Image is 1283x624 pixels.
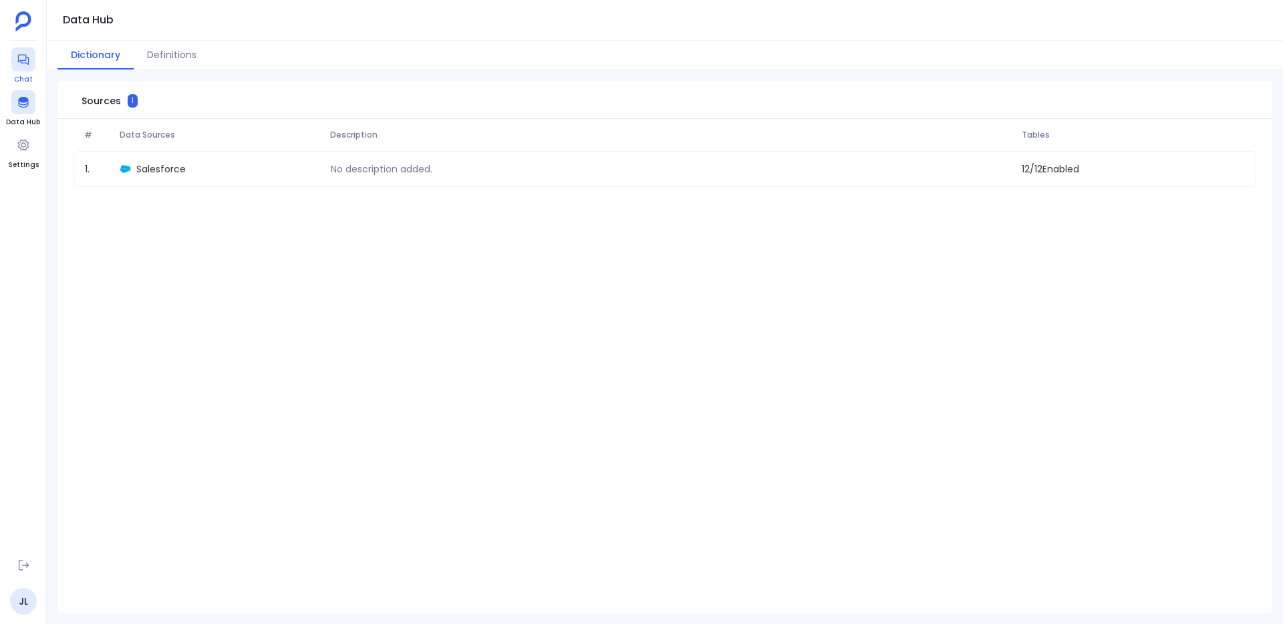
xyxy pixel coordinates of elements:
[15,11,31,31] img: petavue logo
[82,94,121,108] span: Sources
[1016,162,1250,176] span: 12 / 12 Enabled
[134,41,210,69] button: Definitions
[325,162,438,176] p: No description added.
[136,162,186,176] span: Salesforce
[80,162,115,176] span: 1 .
[8,133,39,170] a: Settings
[57,41,134,69] button: Dictionary
[8,160,39,170] span: Settings
[114,130,325,140] span: Data Sources
[10,588,37,615] a: JL
[1016,130,1251,140] span: Tables
[325,130,1016,140] span: Description
[128,94,138,108] span: 1
[6,90,40,128] a: Data Hub
[6,117,40,128] span: Data Hub
[63,11,114,29] h1: Data Hub
[11,74,35,85] span: Chat
[11,47,35,85] a: Chat
[79,130,114,140] span: #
